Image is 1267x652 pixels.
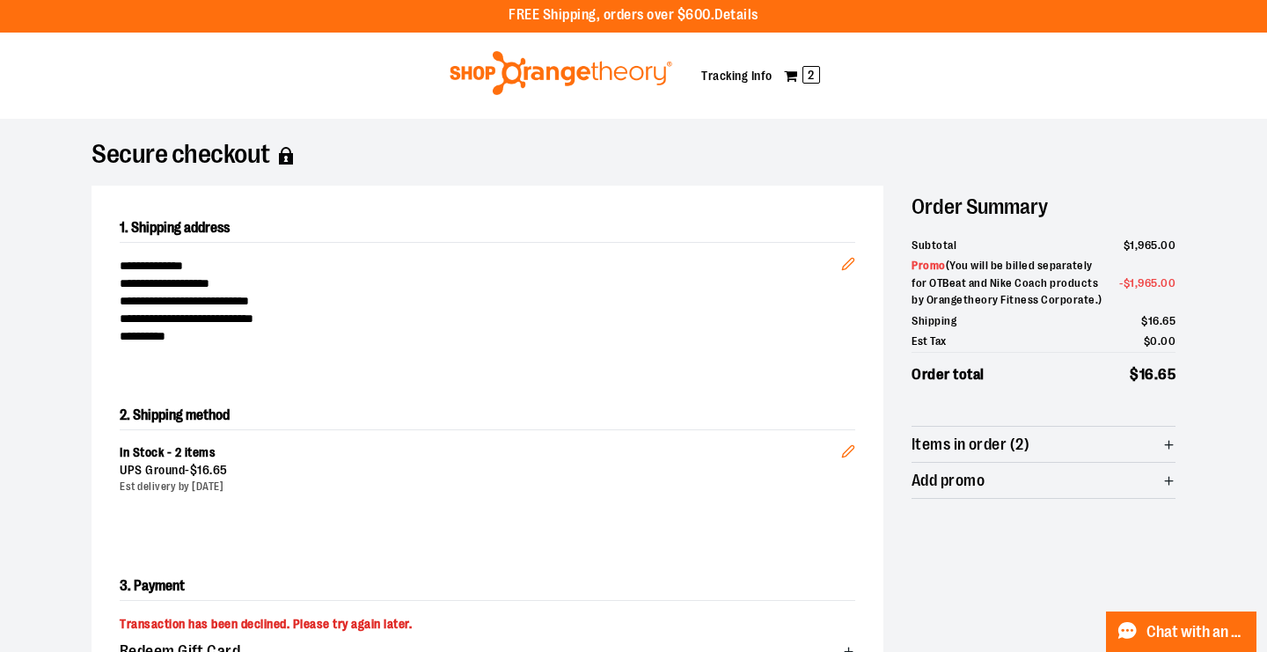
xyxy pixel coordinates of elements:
[92,147,1175,165] h1: Secure checkout
[197,463,209,477] span: 16
[714,7,758,23] a: Details
[802,66,820,84] span: 2
[1161,238,1175,252] span: 00
[1124,238,1131,252] span: $
[1130,238,1135,252] span: 1
[912,463,1175,498] button: Add promo
[120,444,841,462] div: In Stock - 2 items
[827,416,869,478] button: Edit
[912,259,946,272] span: Promo
[1139,366,1154,383] span: 16
[120,462,841,480] div: UPS Ground -
[1138,276,1158,289] span: 965
[912,237,956,254] span: Subtotal
[912,186,1175,228] h2: Order Summary
[912,436,1029,453] span: Items in order (2)
[827,229,869,290] button: Edit
[1130,276,1135,289] span: 1
[1160,314,1163,327] span: .
[1158,238,1161,252] span: .
[1158,276,1161,289] span: .
[912,427,1175,462] button: Items in order (2)
[120,480,841,494] div: Est delivery by [DATE]
[1141,314,1148,327] span: $
[1138,238,1158,252] span: 965
[1144,334,1151,348] span: $
[120,617,412,631] span: Transaction has been declined. Please try again later.
[190,463,198,477] span: $
[1135,276,1139,289] span: ,
[209,463,213,477] span: .
[1106,612,1257,652] button: Chat with an Expert
[912,473,985,489] span: Add promo
[1150,334,1158,348] span: 0
[120,214,855,243] h2: 1. Shipping address
[912,312,956,330] span: Shipping
[1119,275,1175,292] span: -
[912,333,947,350] span: Est Tax
[120,401,855,429] h2: 2. Shipping method
[1161,276,1175,289] span: 00
[912,363,985,386] span: Order total
[1158,366,1175,383] span: 65
[701,69,773,83] a: Tracking Info
[1161,334,1175,348] span: 00
[1135,238,1139,252] span: ,
[1154,366,1159,383] span: .
[447,51,675,95] img: Shop Orangetheory
[1124,276,1131,289] span: $
[1162,314,1175,327] span: 65
[1158,334,1161,348] span: .
[912,259,1102,306] span: ( You will be billed separately for OTBeat and Nike Coach products by Orangetheory Fitness Corpor...
[509,5,758,26] p: FREE Shipping, orders over $600.
[120,572,855,601] h2: 3. Payment
[1148,314,1160,327] span: 16
[213,463,228,477] span: 65
[1130,366,1139,383] span: $
[1146,624,1246,641] span: Chat with an Expert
